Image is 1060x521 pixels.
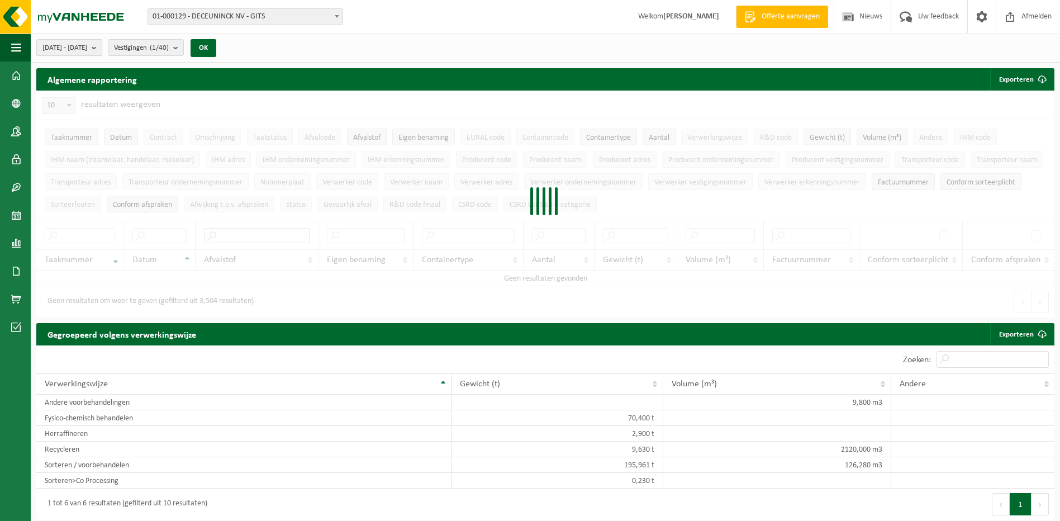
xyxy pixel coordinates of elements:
a: Offerte aanvragen [736,6,828,28]
h2: Algemene rapportering [36,68,148,91]
strong: [PERSON_NAME] [663,12,719,21]
label: Zoeken: [903,356,931,364]
span: Verwerkingswijze [45,380,108,389]
div: 1 tot 6 van 6 resultaten (gefilterd uit 10 resultaten) [42,494,207,514]
td: Sorteren / voorbehandelen [36,457,451,473]
span: Volume (m³) [672,380,717,389]
td: Fysico-chemisch behandelen [36,410,451,426]
td: 0,230 t [451,473,663,489]
td: Andere voorbehandelingen [36,395,451,410]
button: Exporteren [990,68,1053,91]
a: Exporteren [990,323,1053,345]
td: 195,961 t [451,457,663,473]
count: (1/40) [150,44,169,51]
td: Herraffineren [36,426,451,442]
h2: Gegroepeerd volgens verwerkingswijze [36,323,207,345]
button: Next [1032,493,1049,515]
span: Vestigingen [114,40,169,56]
span: Gewicht (t) [460,380,500,389]
td: Sorteren>Co Processing [36,473,451,489]
button: [DATE] - [DATE] [36,39,102,56]
td: 2120,000 m3 [663,442,891,457]
button: Previous [992,493,1010,515]
td: 126,280 m3 [663,457,891,473]
td: 70,400 t [451,410,663,426]
td: 9,800 m3 [663,395,891,410]
span: [DATE] - [DATE] [42,40,87,56]
td: 2,900 t [451,426,663,442]
button: OK [191,39,216,57]
span: 01-000129 - DECEUNINCK NV - GITS [148,8,343,25]
span: Andere [900,380,926,389]
span: Offerte aanvragen [759,11,823,22]
button: Vestigingen(1/40) [108,39,184,56]
td: 9,630 t [451,442,663,457]
button: 1 [1010,493,1032,515]
td: Recycleren [36,442,451,457]
span: 01-000129 - DECEUNINCK NV - GITS [148,9,343,25]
